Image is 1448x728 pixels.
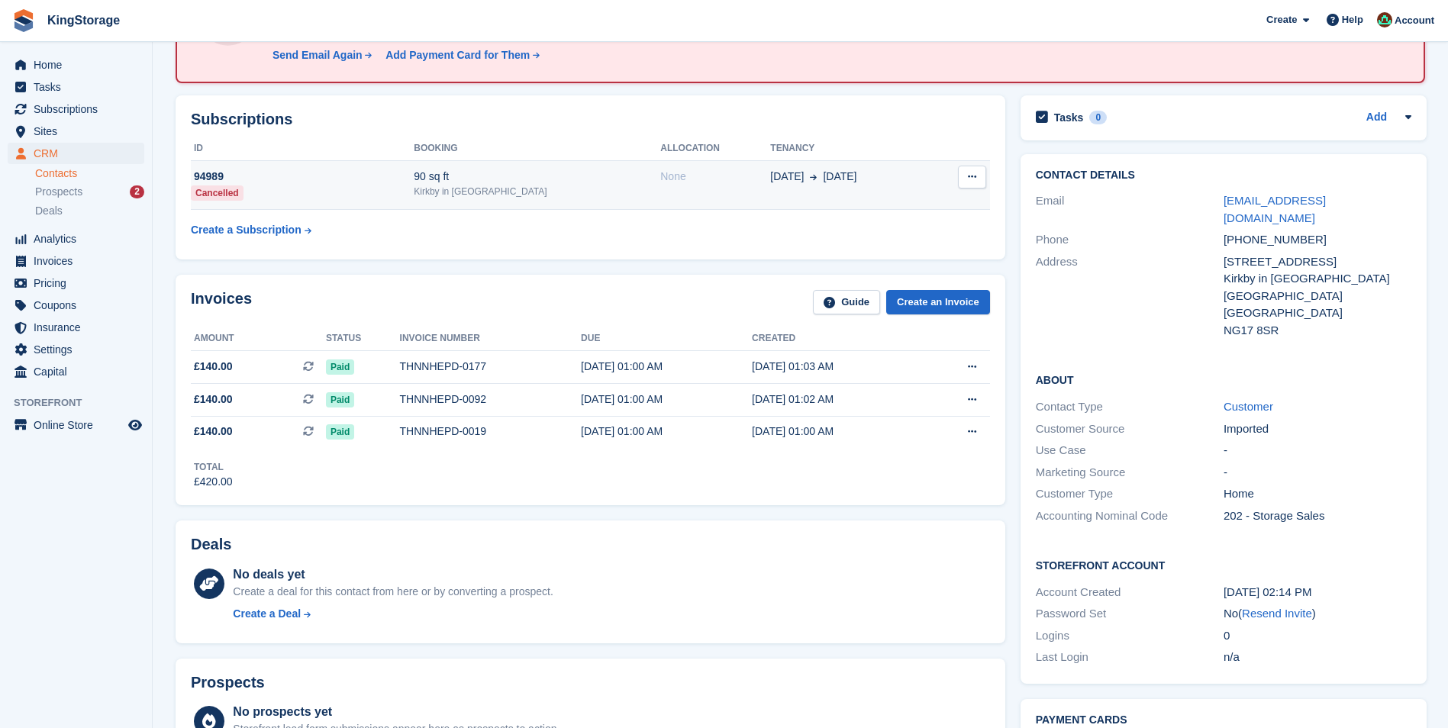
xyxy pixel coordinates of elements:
a: Resend Invite [1242,607,1312,620]
th: Created [752,327,923,351]
a: Preview store [126,416,144,434]
span: Coupons [34,295,125,316]
a: Deals [35,203,144,219]
span: Prospects [35,185,82,199]
a: menu [8,76,144,98]
div: Contact Type [1036,398,1224,416]
th: Invoice number [400,327,582,351]
span: Invoices [34,250,125,272]
span: Help [1342,12,1363,27]
div: Logins [1036,627,1224,645]
div: [DATE] 01:00 AM [581,391,752,407]
img: John King [1377,12,1392,27]
span: Deals [35,204,63,218]
div: No prospects yet [233,703,560,721]
div: Create a Deal [233,606,301,622]
div: n/a [1224,649,1411,666]
a: KingStorage [41,8,126,33]
a: menu [8,295,144,316]
a: Add Payment Card for Them [379,47,541,63]
h2: Prospects [191,674,265,691]
div: None [660,169,770,185]
a: [EMAIL_ADDRESS][DOMAIN_NAME] [1224,194,1326,224]
h2: Subscriptions [191,111,990,128]
span: Storefront [14,395,152,411]
div: [STREET_ADDRESS] [1224,253,1411,271]
div: [DATE] 01:03 AM [752,359,923,375]
span: £140.00 [194,424,233,440]
div: Home [1224,485,1411,503]
div: 90 sq ft [414,169,660,185]
div: £420.00 [194,474,233,490]
div: Kirkby in [GEOGRAPHIC_DATA] [414,185,660,198]
a: Create an Invoice [886,290,990,315]
span: £140.00 [194,359,233,375]
div: Email [1036,192,1224,227]
div: Imported [1224,420,1411,438]
a: menu [8,228,144,250]
div: [DATE] 02:14 PM [1224,584,1411,601]
div: Address [1036,253,1224,340]
a: menu [8,98,144,120]
th: Status [326,327,400,351]
span: Analytics [34,228,125,250]
div: Total [194,460,233,474]
div: Use Case [1036,442,1224,459]
span: Create [1266,12,1297,27]
a: Contacts [35,166,144,181]
a: Customer [1224,400,1273,413]
th: Tenancy [770,137,930,161]
a: menu [8,121,144,142]
a: menu [8,272,144,294]
span: [DATE] [770,169,804,185]
span: Paid [326,359,354,375]
div: - [1224,464,1411,482]
a: Prospects 2 [35,184,144,200]
a: menu [8,361,144,382]
div: 0 [1089,111,1107,124]
span: Home [34,54,125,76]
div: - [1224,442,1411,459]
div: THNNHEPD-0177 [400,359,582,375]
div: Password Set [1036,605,1224,623]
span: Settings [34,339,125,360]
div: Send Email Again [273,47,363,63]
span: Pricing [34,272,125,294]
div: No [1224,605,1411,623]
span: £140.00 [194,391,233,407]
div: Cancelled [191,185,243,201]
a: menu [8,250,144,272]
h2: Invoices [191,290,252,315]
span: Insurance [34,317,125,338]
span: Online Store [34,414,125,436]
div: 2 [130,185,144,198]
div: Accounting Nominal Code [1036,507,1224,525]
span: Capital [34,361,125,382]
span: Sites [34,121,125,142]
a: menu [8,143,144,164]
div: No deals yet [233,565,553,584]
div: Add Payment Card for Them [385,47,530,63]
h2: Deals [191,536,231,553]
a: Create a Subscription [191,216,311,244]
div: [DATE] 01:00 AM [581,424,752,440]
h2: Contact Details [1036,169,1411,182]
div: Phone [1036,231,1224,249]
a: menu [8,317,144,338]
h2: Storefront Account [1036,557,1411,572]
th: Due [581,327,752,351]
div: [DATE] 01:00 AM [581,359,752,375]
div: 202 - Storage Sales [1224,507,1411,525]
th: Amount [191,327,326,351]
a: menu [8,54,144,76]
a: Add [1366,109,1387,127]
span: Paid [326,392,354,407]
div: [DATE] 01:00 AM [752,424,923,440]
div: THNNHEPD-0019 [400,424,582,440]
span: Paid [326,424,354,440]
div: Last Login [1036,649,1224,666]
div: [DATE] 01:02 AM [752,391,923,407]
a: Guide [813,290,880,315]
span: Tasks [34,76,125,98]
h2: About [1036,372,1411,387]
